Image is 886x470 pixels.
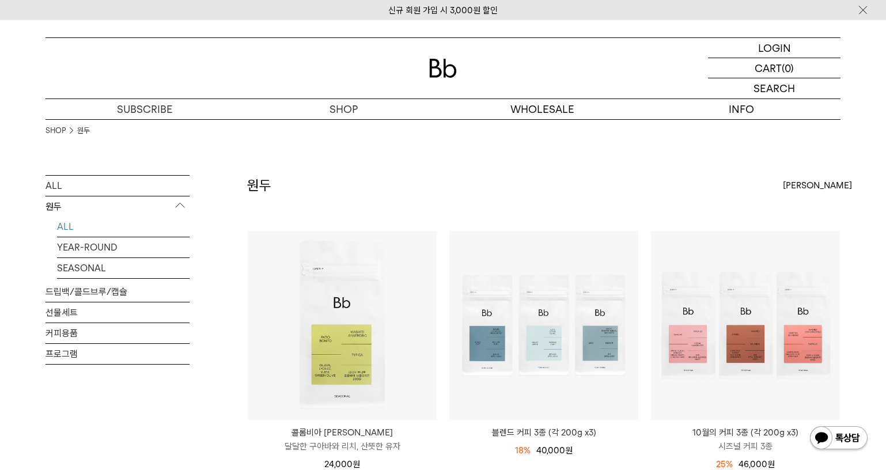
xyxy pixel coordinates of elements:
p: 시즈널 커피 3종 [651,439,840,453]
p: WHOLESALE [443,99,642,119]
a: ALL [57,217,190,237]
span: 46,000 [739,459,775,469]
a: SUBSCRIBE [46,99,244,119]
a: 10월의 커피 3종 (각 200g x3) 시즈널 커피 3종 [651,426,840,453]
p: SEARCH [754,78,795,98]
img: 10월의 커피 3종 (각 200g x3) [651,231,840,420]
a: 프로그램 [46,344,190,364]
span: [PERSON_NAME] [783,179,852,192]
a: 커피용품 [46,323,190,343]
p: 원두 [46,196,190,217]
p: (0) [782,58,794,78]
a: 신규 회원 가입 시 3,000원 할인 [388,5,498,16]
span: 원 [767,459,775,469]
p: CART [755,58,782,78]
p: LOGIN [758,38,791,58]
img: 콜롬비아 파티오 보니토 [248,231,437,420]
img: 블렌드 커피 3종 (각 200g x3) [449,231,638,420]
p: INFO [642,99,840,119]
a: ALL [46,176,190,196]
div: 18% [515,444,531,457]
p: 10월의 커피 3종 (각 200g x3) [651,426,840,439]
a: SEASONAL [57,258,190,278]
span: 원 [565,445,573,456]
a: CART (0) [708,58,840,78]
a: 콜롬비아 [PERSON_NAME] 달달한 구아바와 리치, 산뜻한 유자 [248,426,437,453]
a: 선물세트 [46,302,190,323]
p: 콜롬비아 [PERSON_NAME] [248,426,437,439]
span: 원 [353,459,360,469]
a: SHOP [46,125,66,137]
a: LOGIN [708,38,840,58]
p: 달달한 구아바와 리치, 산뜻한 유자 [248,439,437,453]
h2: 원두 [247,176,271,195]
span: 40,000 [536,445,573,456]
a: SHOP [244,99,443,119]
span: 24,000 [324,459,360,469]
a: 드립백/콜드브루/캡슐 [46,282,190,302]
img: 로고 [429,59,457,78]
a: 블렌드 커피 3종 (각 200g x3) [449,426,638,439]
a: YEAR-ROUND [57,237,190,257]
img: 카카오톡 채널 1:1 채팅 버튼 [809,425,869,453]
a: 원두 [77,125,90,137]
